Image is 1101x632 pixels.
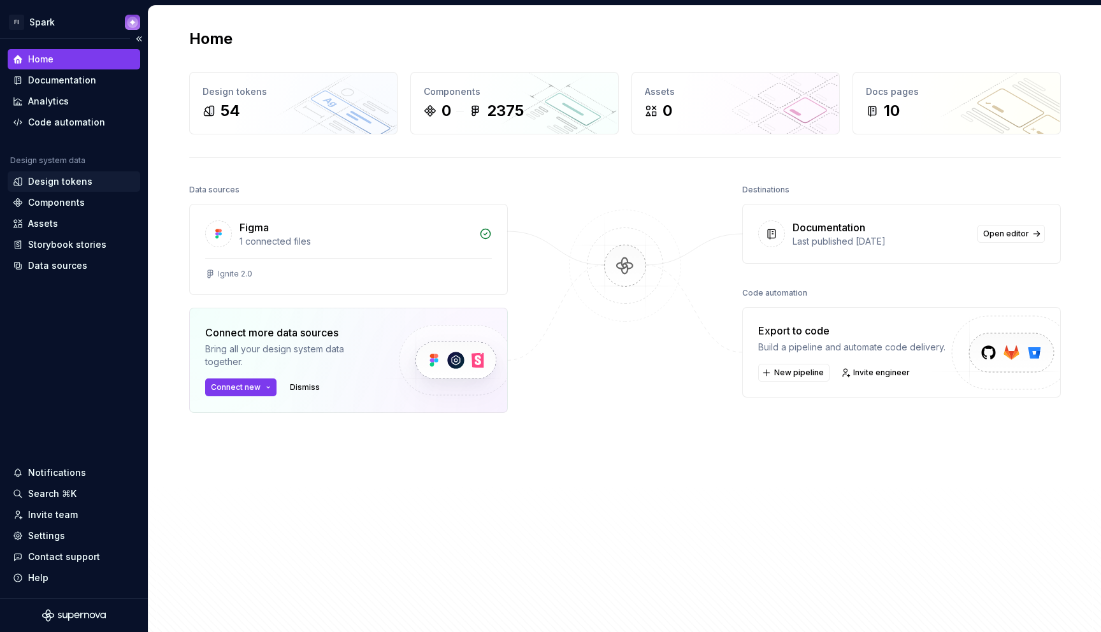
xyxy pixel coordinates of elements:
[240,220,269,235] div: Figma
[8,568,140,588] button: Help
[28,116,105,129] div: Code automation
[28,175,92,188] div: Design tokens
[220,101,240,121] div: 54
[8,547,140,567] button: Contact support
[645,85,826,98] div: Assets
[663,101,672,121] div: 0
[3,8,145,36] button: FISparkDesign System Manager
[29,16,55,29] div: Spark
[28,95,69,108] div: Analytics
[290,382,320,392] span: Dismiss
[8,463,140,483] button: Notifications
[8,526,140,546] a: Settings
[774,368,824,378] span: New pipeline
[977,225,1045,243] a: Open editor
[742,181,789,199] div: Destinations
[28,466,86,479] div: Notifications
[8,112,140,133] a: Code automation
[8,505,140,525] a: Invite team
[28,529,65,542] div: Settings
[884,101,900,121] div: 10
[10,155,85,166] div: Design system data
[742,284,807,302] div: Code automation
[8,171,140,192] a: Design tokens
[28,53,54,66] div: Home
[130,30,148,48] button: Collapse sidebar
[28,487,76,500] div: Search ⌘K
[866,85,1047,98] div: Docs pages
[853,72,1061,134] a: Docs pages10
[410,72,619,134] a: Components02375
[28,217,58,230] div: Assets
[793,235,970,248] div: Last published [DATE]
[28,259,87,272] div: Data sources
[758,323,946,338] div: Export to code
[758,364,830,382] button: New pipeline
[8,484,140,504] button: Search ⌘K
[8,255,140,276] a: Data sources
[28,238,106,251] div: Storybook stories
[8,49,140,69] a: Home
[758,341,946,354] div: Build a pipeline and automate code delivery.
[8,234,140,255] a: Storybook stories
[189,72,398,134] a: Design tokens54
[8,192,140,213] a: Components
[8,213,140,234] a: Assets
[837,364,916,382] a: Invite engineer
[853,368,910,378] span: Invite engineer
[983,229,1029,239] span: Open editor
[793,220,865,235] div: Documentation
[28,571,48,584] div: Help
[28,196,85,209] div: Components
[205,343,377,368] div: Bring all your design system data together.
[203,85,384,98] div: Design tokens
[28,74,96,87] div: Documentation
[631,72,840,134] a: Assets0
[189,29,233,49] h2: Home
[205,378,277,396] button: Connect new
[28,508,78,521] div: Invite team
[240,235,471,248] div: 1 connected files
[125,15,140,30] img: Design System Manager
[28,550,100,563] div: Contact support
[424,85,605,98] div: Components
[211,382,261,392] span: Connect new
[218,269,252,279] div: Ignite 2.0
[8,91,140,111] a: Analytics
[42,609,106,622] svg: Supernova Logo
[189,204,508,295] a: Figma1 connected filesIgnite 2.0
[189,181,240,199] div: Data sources
[284,378,326,396] button: Dismiss
[487,101,524,121] div: 2375
[205,325,377,340] div: Connect more data sources
[8,70,140,90] a: Documentation
[9,15,24,30] div: FI
[442,101,451,121] div: 0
